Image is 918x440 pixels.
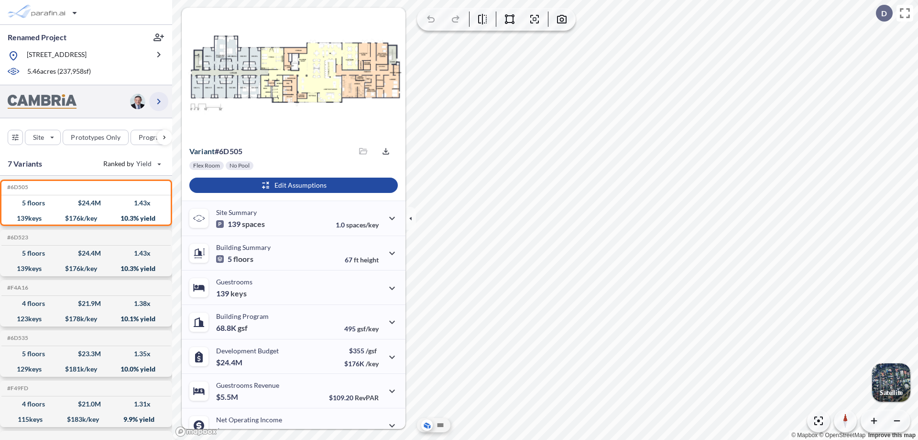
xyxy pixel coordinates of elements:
[193,162,220,169] p: Flex Room
[63,130,129,145] button: Prototypes Only
[216,312,269,320] p: Building Program
[175,426,217,437] a: Mapbox homepage
[880,389,903,396] p: Satellite
[336,221,379,229] p: 1.0
[881,9,887,18] p: D
[819,432,865,439] a: OpenStreetMap
[130,94,145,109] img: user logo
[189,147,215,156] span: Variant
[8,94,76,109] img: BrandImage
[329,394,379,402] p: $109.20
[8,158,43,169] p: 7 Variants
[71,133,120,142] p: Prototypes Only
[274,181,327,190] p: Edit Assumptions
[216,427,240,436] p: $2.5M
[338,428,379,436] p: 45.0%
[238,323,248,333] span: gsf
[216,289,247,298] p: 139
[344,325,379,333] p: 495
[345,256,379,264] p: 67
[5,234,28,241] h5: Click to copy the code
[25,130,61,145] button: Site
[189,178,398,193] button: Edit Assumptions
[216,278,252,286] p: Guestrooms
[216,416,282,424] p: Net Operating Income
[216,254,253,264] p: 5
[216,358,244,367] p: $24.4M
[216,323,248,333] p: 68.8K
[346,221,379,229] span: spaces/key
[355,394,379,402] span: RevPAR
[5,284,28,291] h5: Click to copy the code
[435,419,446,431] button: Site Plan
[872,363,910,402] button: Switcher ImageSatellite
[27,50,87,62] p: [STREET_ADDRESS]
[366,360,379,368] span: /key
[230,289,247,298] span: keys
[791,432,818,439] a: Mapbox
[5,335,28,341] h5: Click to copy the code
[229,162,250,169] p: No Pool
[216,208,257,216] p: Site Summary
[216,392,240,402] p: $5.5M
[344,347,379,355] p: $355
[8,32,66,43] p: Renamed Project
[421,419,433,431] button: Aerial View
[136,159,152,169] span: Yield
[216,219,265,229] p: 139
[216,381,279,389] p: Guestrooms Revenue
[139,133,165,142] p: Program
[27,67,91,77] p: 5.46 acres ( 237,958 sf)
[33,133,44,142] p: Site
[357,325,379,333] span: gsf/key
[96,156,167,171] button: Ranked by Yield
[360,256,379,264] span: height
[5,385,28,392] h5: Click to copy the code
[872,363,910,402] img: Switcher Image
[358,428,379,436] span: margin
[189,147,242,156] p: # 6d505
[354,256,359,264] span: ft
[131,130,182,145] button: Program
[366,347,377,355] span: /gsf
[344,360,379,368] p: $176K
[868,432,916,439] a: Improve this map
[5,184,28,191] h5: Click to copy the code
[242,219,265,229] span: spaces
[216,347,279,355] p: Development Budget
[233,254,253,264] span: floors
[216,243,271,251] p: Building Summary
